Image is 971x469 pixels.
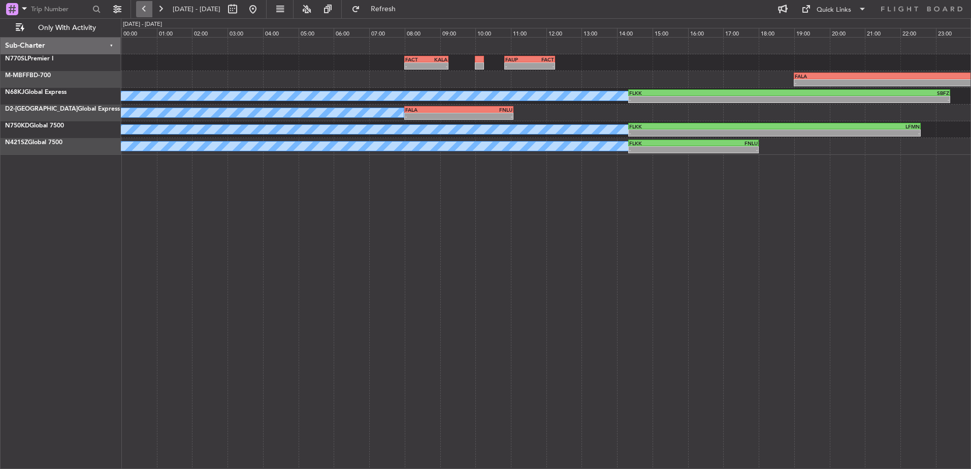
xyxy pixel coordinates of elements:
div: 12:00 [546,28,582,37]
div: 13:00 [581,28,617,37]
div: 14:00 [617,28,653,37]
div: - [427,63,448,69]
div: 01:00 [157,28,192,37]
div: - [629,147,693,153]
div: 06:00 [334,28,369,37]
button: Refresh [347,1,408,17]
div: 11:00 [511,28,546,37]
div: FNLU [459,107,513,113]
div: - [795,80,946,86]
div: LFMN [774,123,920,129]
div: 08:00 [405,28,440,37]
div: FALA [795,73,946,79]
div: - [459,113,513,119]
div: FACT [405,56,427,62]
div: - [629,96,789,103]
div: FLKK [629,123,774,129]
div: 22:00 [900,28,936,37]
span: M-MBFF [5,73,29,79]
div: [DATE] - [DATE] [123,20,162,29]
div: 09:00 [440,28,476,37]
a: N770SLPremier I [5,56,53,62]
div: 15:00 [653,28,688,37]
div: 19:00 [794,28,830,37]
div: FLKK [629,140,693,146]
div: - [629,130,774,136]
div: - [694,147,758,153]
div: - [530,63,554,69]
div: 16:00 [688,28,724,37]
div: SBFZ [789,90,949,96]
div: FACT [530,56,554,62]
div: - [405,113,459,119]
div: 05:00 [299,28,334,37]
span: N750KD [5,123,29,129]
a: N421SZGlobal 7500 [5,140,62,146]
div: 00:00 [121,28,157,37]
div: 03:00 [228,28,263,37]
input: Trip Number [31,2,89,17]
div: 20:00 [830,28,865,37]
div: 07:00 [369,28,405,37]
div: 18:00 [759,28,794,37]
span: D2-[GEOGRAPHIC_DATA] [5,106,78,112]
div: - [789,96,949,103]
a: D2-[GEOGRAPHIC_DATA]Global Express [5,106,120,112]
div: 21:00 [865,28,900,37]
span: N421SZ [5,140,28,146]
span: N68KJ [5,89,24,95]
div: 17:00 [723,28,759,37]
span: Refresh [362,6,405,13]
button: Only With Activity [11,20,110,36]
div: FAUP [505,56,530,62]
div: KALA [427,56,448,62]
a: M-MBFFBD-700 [5,73,51,79]
div: - [774,130,920,136]
div: - [505,63,530,69]
div: FALA [405,107,459,113]
div: Quick Links [817,5,851,15]
div: FLKK [629,90,789,96]
button: Quick Links [796,1,871,17]
div: - [405,63,427,69]
a: N68KJGlobal Express [5,89,67,95]
div: 04:00 [263,28,299,37]
a: N750KDGlobal 7500 [5,123,64,129]
span: N770SL [5,56,27,62]
span: [DATE] - [DATE] [173,5,220,14]
div: 02:00 [192,28,228,37]
span: Only With Activity [26,24,107,31]
div: FNLU [694,140,758,146]
div: 10:00 [475,28,511,37]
